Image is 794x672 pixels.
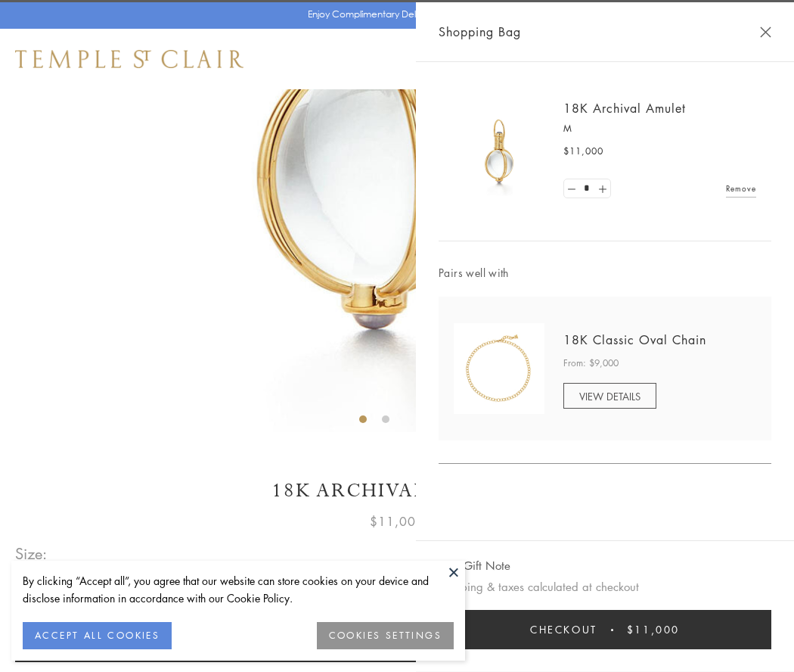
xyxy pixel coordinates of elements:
[439,610,771,649] button: Checkout $11,000
[439,577,771,596] p: Shipping & taxes calculated at checkout
[627,621,680,638] span: $11,000
[530,621,597,638] span: Checkout
[439,264,771,282] span: Pairs well with
[594,179,609,198] a: Set quantity to 2
[760,26,771,38] button: Close Shopping Bag
[579,389,640,403] span: VIEW DETAILS
[317,622,454,649] button: COOKIES SETTINGS
[563,356,619,371] span: From: $9,000
[564,179,579,198] a: Set quantity to 0
[454,106,544,197] img: 18K Archival Amulet
[454,323,544,414] img: N88865-OV18
[563,331,706,348] a: 18K Classic Oval Chain
[439,556,510,575] button: Add Gift Note
[15,50,243,68] img: Temple St. Clair
[23,622,172,649] button: ACCEPT ALL COOKIES
[15,478,779,504] h1: 18K Archival Amulet
[563,144,603,159] span: $11,000
[370,512,424,531] span: $11,000
[563,121,756,136] p: M
[439,22,521,42] span: Shopping Bag
[563,100,686,117] a: 18K Archival Amulet
[23,572,454,607] div: By clicking “Accept all”, you agree that our website can store cookies on your device and disclos...
[726,180,756,197] a: Remove
[15,541,48,566] span: Size:
[563,383,656,409] a: VIEW DETAILS
[308,7,479,22] p: Enjoy Complimentary Delivery & Returns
